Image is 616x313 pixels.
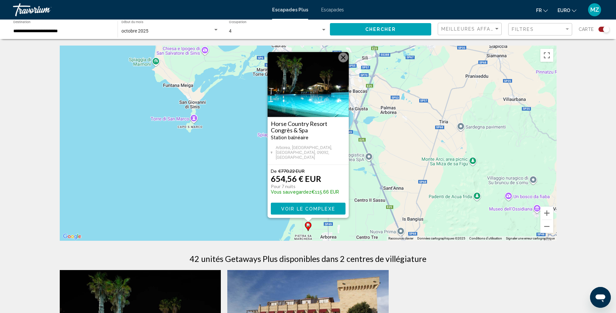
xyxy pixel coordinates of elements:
a: Travorium [13,3,266,16]
font: 654,56 € EUR [271,174,321,184]
span: €770.22 EUR [278,168,305,174]
p: Pour 7 nuits [271,184,339,189]
span: De [271,168,277,174]
span: Carte [579,25,594,34]
button: Changer de devise [558,6,576,15]
button: Zoom arrière [540,220,553,233]
mat-select: Trier par [441,26,500,32]
a: Escapades [321,7,344,12]
button: Chercher [330,23,431,35]
a: Signaler une erreur cartographique [506,237,555,240]
button: Passer en plein écran [540,49,553,62]
a: Horse Country Resort Congrès & Spa [271,120,346,133]
button: Raccourcis clavier [388,236,413,241]
iframe: Bouton de lancement de la fenêtre de messagerie [590,287,611,308]
img: ii_hcn1.jpg [268,52,349,117]
span: Vous sauvegardez [271,189,311,195]
a: Ouvrir cette zone dans Google Maps (dans une nouvelle fenêtre) [61,232,83,241]
a: Escapades Plus [272,7,308,12]
font: €115.66 EUR [271,189,339,195]
span: Station balnéaire [271,135,308,140]
span: Voir le complexe [281,206,335,211]
span: Fr [536,8,542,13]
span: 4 [229,28,232,34]
span: octobre 2025 [121,28,148,34]
button: Filtre [508,23,572,36]
span: Arborea, [GEOGRAPHIC_DATA], [GEOGRAPHIC_DATA], 09092, [GEOGRAPHIC_DATA] [275,145,345,160]
a: Conditions d’utilisation [469,237,502,240]
span: EURO [558,8,570,13]
span: Meilleures affaires [441,26,503,32]
button: Fermer [338,53,348,62]
span: MZ [590,7,599,13]
span: Chercher [365,27,396,32]
span: Données cartographiques ©2025 [417,237,465,240]
span: Filtres [512,27,534,32]
h1: 42 unités Getaways Plus disponibles dans 2 centres de villégiature [190,254,426,264]
button: Menu utilisateur [586,3,603,17]
button: Zoom avant [540,207,553,220]
button: Changer la langue [536,6,548,15]
img: Google (en anglais) [61,232,83,241]
button: Voir le complexe [271,203,346,215]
